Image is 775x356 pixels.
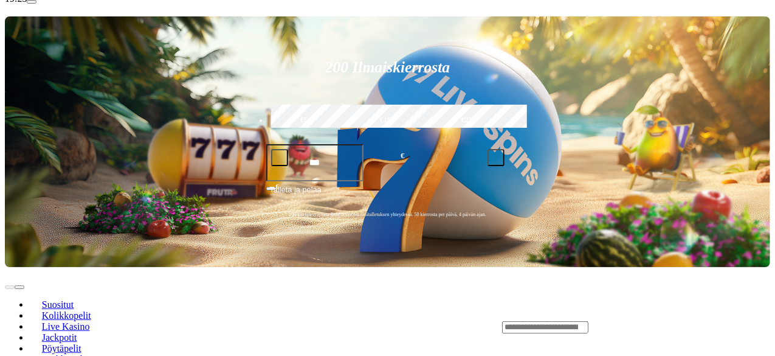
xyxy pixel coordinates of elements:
button: minus icon [271,149,288,166]
span: Live Kasino [37,321,95,332]
span: € [276,183,280,190]
label: €150 [349,103,426,138]
span: Pöytäpelit [37,343,86,354]
label: €50 [268,103,345,138]
a: Jackpotit [29,329,89,347]
span: Jackpotit [37,332,82,343]
button: Talleta ja pelaa [266,183,509,206]
button: plus icon [487,149,505,166]
span: Suositut [37,299,78,310]
button: next slide [15,285,24,289]
label: €250 [430,103,508,138]
span: Talleta ja pelaa [270,184,322,206]
input: Search [502,321,588,333]
a: Suositut [29,296,86,314]
a: Kolikkopelit [29,307,103,325]
span: Kolikkopelit [37,310,96,321]
button: prev slide [5,285,15,289]
span: € [401,150,404,162]
a: Live Kasino [29,318,102,336]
